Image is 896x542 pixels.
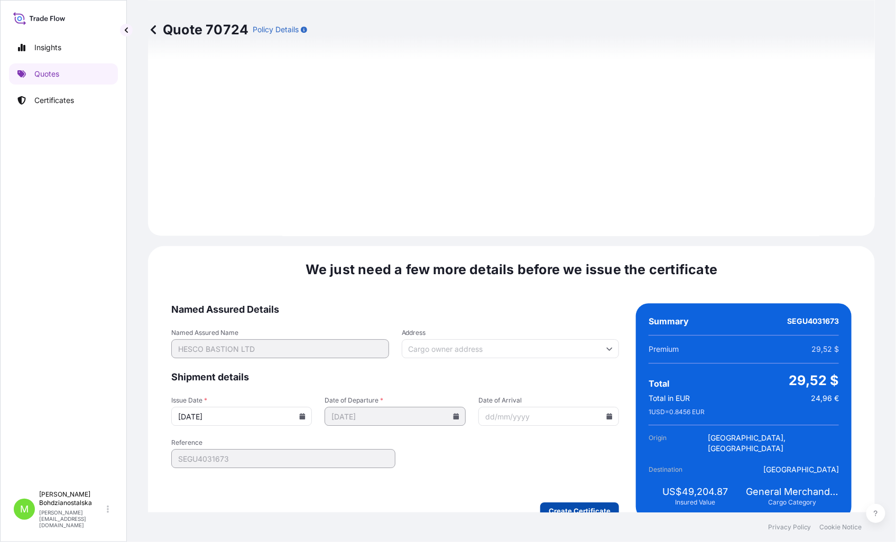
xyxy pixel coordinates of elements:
span: US$49,204.87 [662,485,728,498]
span: Reference [171,438,395,447]
span: 29,52 $ [811,344,839,354]
span: Premium [649,344,679,354]
span: Origin [649,433,708,454]
span: Named Assured Details [171,303,619,316]
span: [GEOGRAPHIC_DATA] [763,464,839,475]
p: Policy Details [253,24,299,35]
span: SEGU4031673 [787,316,839,326]
span: 24,96 € [811,393,839,404]
span: M [20,504,29,515]
a: Insights [9,37,118,58]
input: dd/mm/yyyy [478,407,619,426]
span: Address [402,329,620,337]
input: dd/mm/yyyy [171,407,312,426]
button: Create Certificate [540,502,619,519]
a: Quotes [9,63,118,85]
a: Privacy Policy [768,523,811,531]
a: Certificates [9,90,118,111]
span: 1 USD = 0.8456 EUR [649,408,705,416]
span: Cargo Category [769,498,817,507]
span: Total [649,378,669,389]
input: dd/mm/yyyy [325,407,465,426]
a: Cookie Notice [820,523,862,531]
span: Date of Departure [325,396,465,405]
input: Your internal reference [171,449,395,468]
span: Destination [649,464,708,475]
p: Create Certificate [549,506,611,516]
span: Named Assured Name [171,329,389,337]
input: Cargo owner address [402,339,620,358]
p: Insights [34,42,61,53]
span: General Merchandise [746,485,839,498]
p: [PERSON_NAME] Bohdzianostalska [39,490,105,507]
p: Quotes [34,69,59,79]
span: Insured Value [675,498,715,507]
p: Quote 70724 [148,21,248,38]
p: [PERSON_NAME][EMAIL_ADDRESS][DOMAIN_NAME] [39,509,105,528]
p: Certificates [34,95,74,106]
span: 29,52 $ [789,372,839,389]
span: Summary [649,316,689,326]
span: [GEOGRAPHIC_DATA], [GEOGRAPHIC_DATA] [708,433,839,454]
span: Issue Date [171,396,312,405]
span: Shipment details [171,371,619,384]
span: Date of Arrival [478,396,619,405]
span: Total in EUR [649,393,690,404]
span: We just need a few more details before we issue the certificate [306,261,718,278]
